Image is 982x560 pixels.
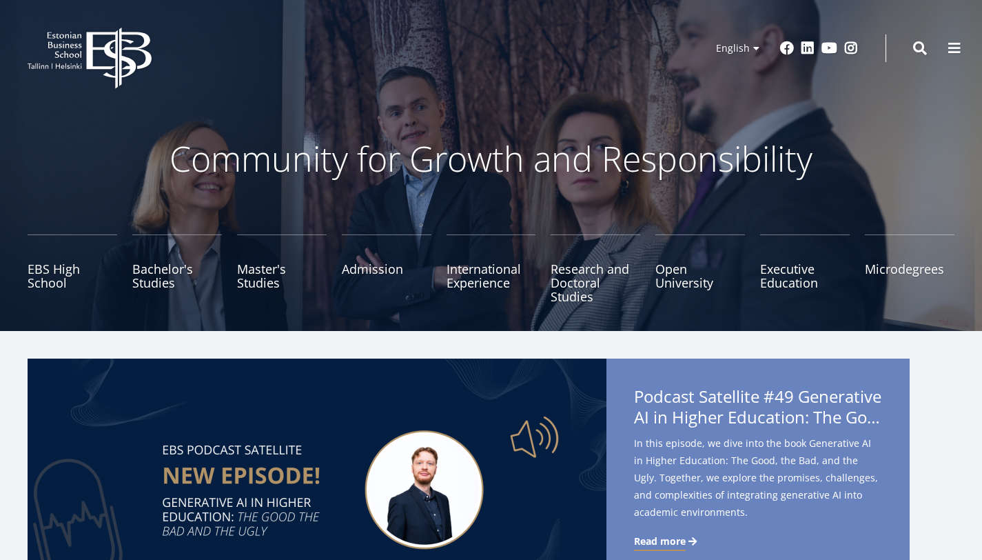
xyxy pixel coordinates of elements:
span: In this episode, we dive into the book Generative AI in Higher Education: The Good, the Bad, and ... [634,434,882,521]
a: Executive Education [760,234,850,303]
a: Microdegrees [865,234,954,303]
p: Community for Growth and Responsibility [126,138,857,179]
a: Bachelor's Studies [132,234,222,303]
a: Master's Studies [237,234,327,303]
a: Research and Doctoral Studies [551,234,640,303]
a: EBS High School [28,234,117,303]
span: AI in Higher Education: The Good, the Bad, and the Ugly [634,407,882,428]
span: Podcast Satellite #49 Generative [634,386,882,432]
a: Read more [634,534,699,548]
span: Read more [634,534,686,548]
a: Linkedin [801,41,815,55]
a: International Experience [447,234,536,303]
a: Admission [342,234,431,303]
a: Open University [655,234,745,303]
a: Instagram [844,41,858,55]
a: Youtube [821,41,837,55]
a: Facebook [780,41,794,55]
